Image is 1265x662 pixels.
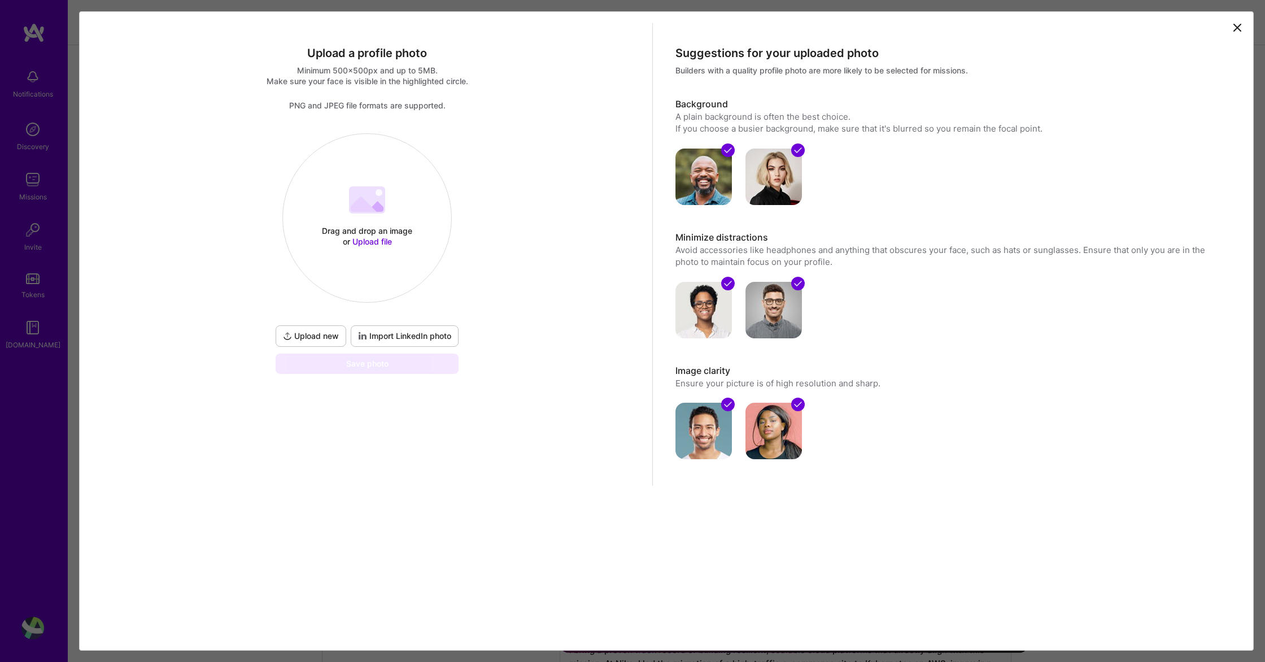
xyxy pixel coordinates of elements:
[91,65,644,76] div: Minimum 500x500px and up to 5MB.
[91,76,644,86] div: Make sure your face is visible in the highlighted circle.
[675,98,1228,111] h3: Background
[675,365,1228,377] h3: Image clarity
[745,282,802,338] img: avatar
[283,330,339,342] span: Upload new
[675,244,1228,268] p: Avoid accessories like headphones and anything that obscures your face, such as hats or sunglasse...
[675,65,1228,76] div: Builders with a quality profile photo are more likely to be selected for missions.
[675,149,732,205] img: avatar
[91,46,644,60] div: Upload a profile photo
[675,111,1228,123] div: A plain background is often the best choice.
[745,149,802,205] img: avatar
[675,282,732,338] img: avatar
[319,225,415,247] div: Drag and drop an image or
[675,123,1228,134] div: If you choose a busier background, make sure that it's blurred so you remain the focal point.
[351,325,459,347] button: Import LinkedIn photo
[675,403,732,459] img: avatar
[358,332,367,341] i: icon LinkedInDarkV2
[675,377,1228,389] p: Ensure your picture is of high resolution and sharp.
[352,237,392,246] span: Upload file
[358,330,451,342] span: Import LinkedIn photo
[91,100,644,111] div: PNG and JPEG file formats are supported.
[276,325,346,347] button: Upload new
[675,46,1228,60] div: Suggestions for your uploaded photo
[273,133,461,374] div: Drag and drop an image or Upload fileUpload newImport LinkedIn photoSave photo
[675,232,1228,244] h3: Minimize distractions
[283,332,292,341] i: icon UploadDark
[745,403,802,459] img: avatar
[351,325,459,347] div: To import a profile photo add your LinkedIn URL to your profile.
